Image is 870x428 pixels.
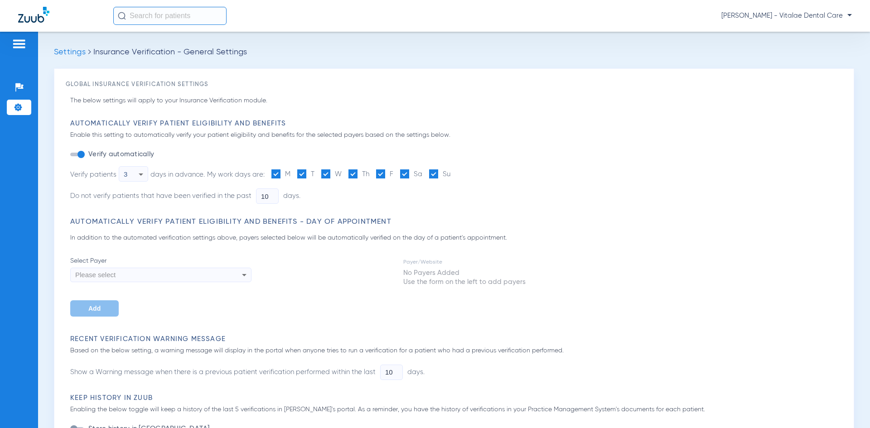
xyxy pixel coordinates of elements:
[348,169,369,179] label: Th
[429,169,450,179] label: Su
[70,96,842,106] p: The below settings will apply to your Insurance Verification module.
[297,169,314,179] label: T
[113,7,227,25] input: Search for patients
[70,188,448,204] li: Do not verify patients that have been verified in the past days.
[70,217,842,226] h3: Automatically Verify Patient Eligibility and Benefits - Day of Appointment
[12,38,26,49] img: hamburger-icon
[403,268,526,287] td: No Payers Added Use the form on the left to add payers
[70,346,842,356] p: Based on the below setting, a warning message will display in the portal when anyone tries to run...
[70,335,842,344] h3: Recent Verification Warning Message
[87,150,154,159] label: Verify automatically
[66,80,842,89] h3: Global Insurance Verification Settings
[70,300,119,317] button: Add
[18,7,49,23] img: Zuub Logo
[124,170,127,178] span: 3
[403,257,526,267] td: Payer/Website
[70,394,842,403] h3: Keep History in Zuub
[93,48,247,56] span: Insurance Verification - General Settings
[70,365,425,380] li: Show a Warning message when there is a previous patient verification performed within the last days.
[70,405,842,414] p: Enabling the below toggle will keep a history of the last 5 verifications in [PERSON_NAME]'s port...
[721,11,852,20] span: [PERSON_NAME] - Vitalae Dental Care
[70,256,251,265] span: Select Payer
[88,305,101,312] span: Add
[118,12,126,20] img: Search Icon
[400,169,422,179] label: Sa
[75,271,116,279] span: Please select
[376,169,393,179] label: F
[207,171,265,178] span: My work days are:
[271,169,290,179] label: M
[70,130,842,140] p: Enable this setting to automatically verify your patient eligibility and benefits for the selecte...
[54,48,86,56] span: Settings
[70,166,205,182] div: Verify patients days in advance.
[70,119,842,128] h3: Automatically Verify Patient Eligibility and Benefits
[321,169,342,179] label: W
[70,233,842,243] p: In addition to the automated verification settings above, payers selected below will be automatic...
